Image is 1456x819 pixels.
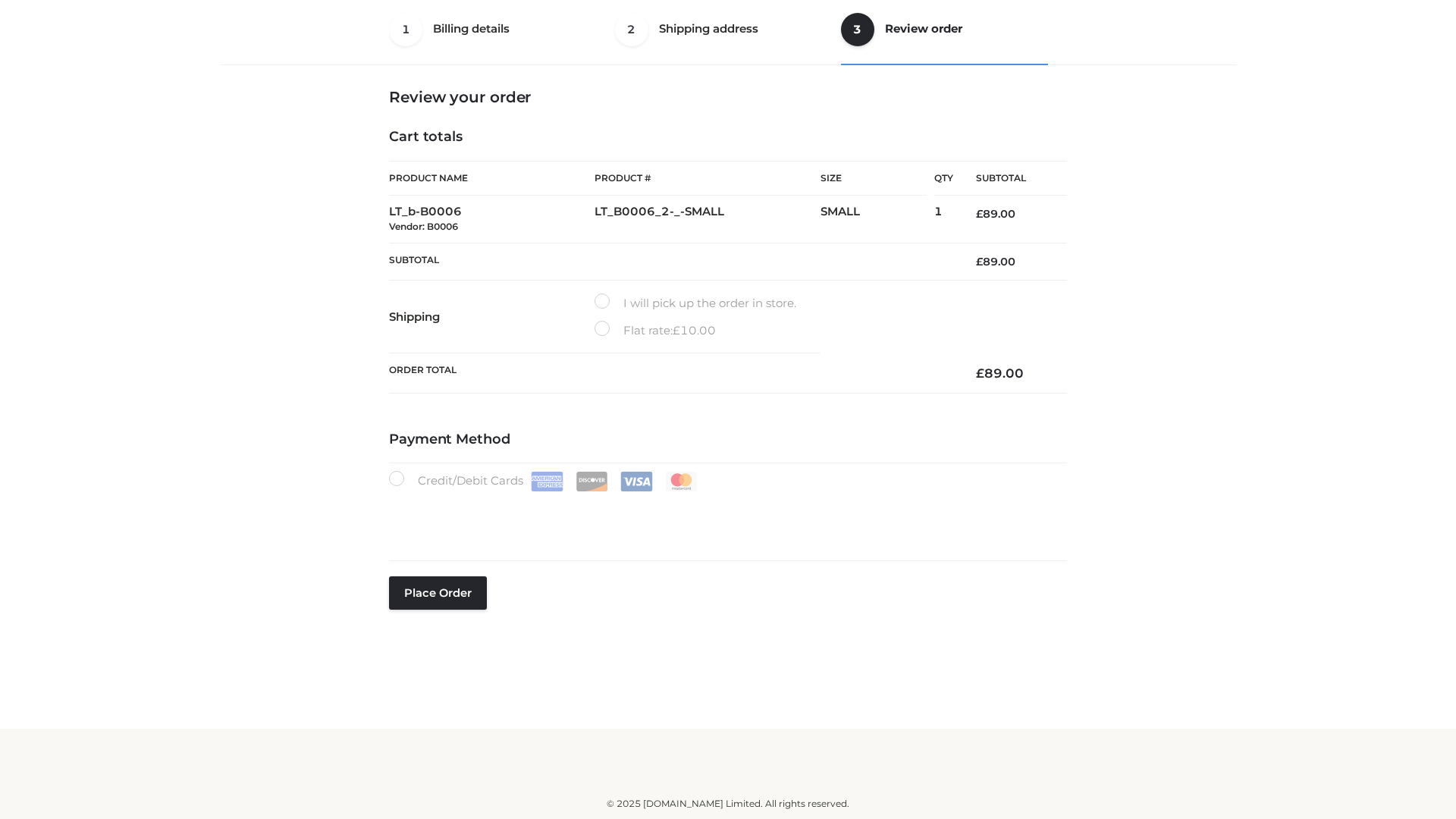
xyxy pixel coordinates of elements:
h3: Review your order [389,88,1067,106]
td: 1 [934,196,953,243]
td: SMALL [821,196,934,243]
th: Subtotal [389,243,953,280]
th: Subtotal [953,162,1067,196]
label: Flat rate: [595,321,716,340]
bdi: 89.00 [976,366,1024,381]
th: Qty [934,161,953,196]
th: Size [821,162,927,196]
td: LT_b-B0006 [389,196,595,243]
img: Mastercard [665,472,698,491]
iframe: Secure payment input frame [386,488,1064,544]
img: Visa [620,472,653,491]
h4: Payment Method [389,431,1067,448]
td: LT_B0006_2-_-SMALL [595,196,821,243]
th: Shipping [389,281,595,353]
label: I will pick up the order in store. [595,293,796,313]
img: Amex [531,472,563,491]
h4: Cart totals [389,129,1067,146]
div: © 2025 [DOMAIN_NAME] Limited. All rights reserved. [225,796,1231,811]
button: Place order [389,576,487,610]
img: Discover [576,472,608,491]
span: £ [673,323,680,337]
span: £ [976,366,984,381]
label: Credit/Debit Cards [389,471,699,491]
small: Vendor: B0006 [389,221,458,232]
th: Product Name [389,161,595,196]
span: £ [976,207,983,221]
th: Order Total [389,353,953,394]
bdi: 10.00 [673,323,716,337]
bdi: 89.00 [976,207,1015,221]
bdi: 89.00 [976,255,1015,268]
th: Product # [595,161,821,196]
span: £ [976,255,983,268]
